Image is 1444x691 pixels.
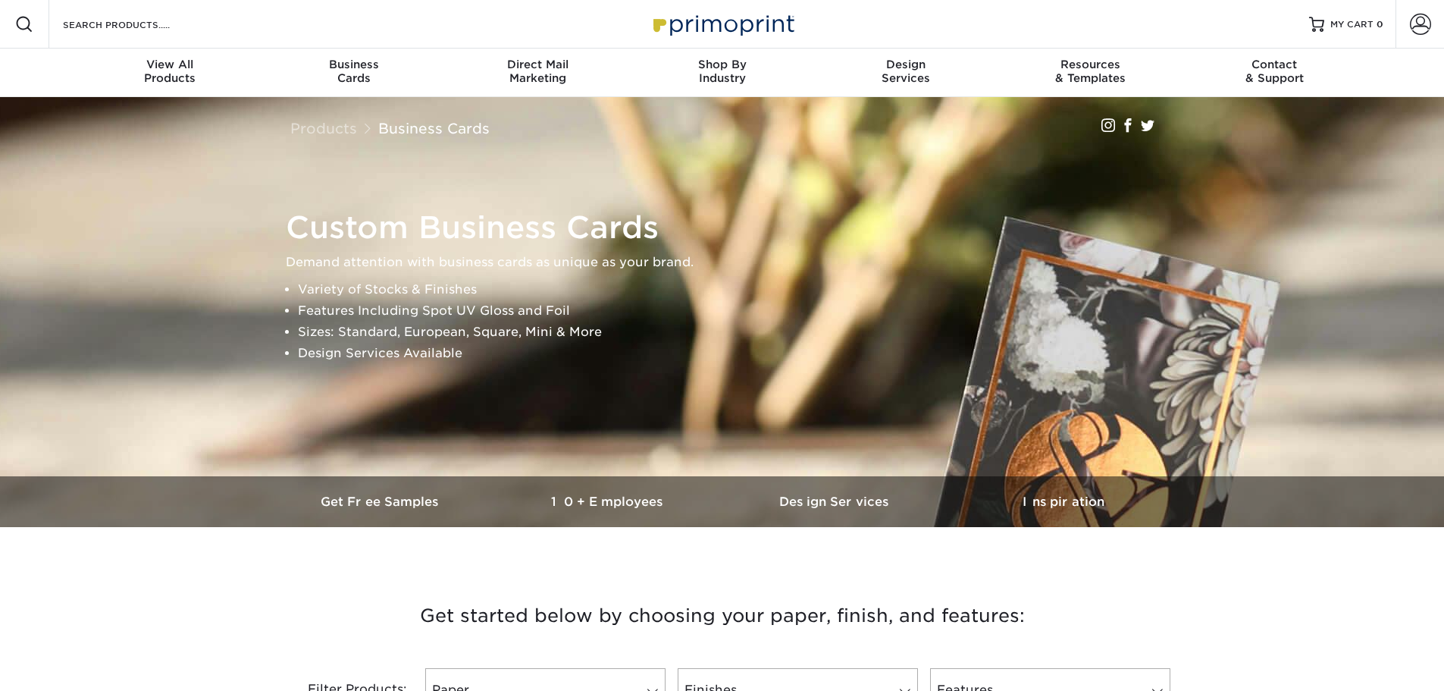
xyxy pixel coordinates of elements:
[998,49,1182,97] a: Resources& Templates
[1377,19,1383,30] span: 0
[998,58,1182,85] div: & Templates
[1182,58,1367,85] div: & Support
[268,495,495,509] h3: Get Free Samples
[722,495,950,509] h3: Design Services
[446,58,630,71] span: Direct Mail
[78,58,262,85] div: Products
[630,58,814,71] span: Shop By
[998,58,1182,71] span: Resources
[262,49,446,97] a: BusinessCards
[950,495,1177,509] h3: Inspiration
[61,15,209,33] input: SEARCH PRODUCTS.....
[78,58,262,71] span: View All
[298,322,1173,343] li: Sizes: Standard, European, Square, Mini & More
[378,120,490,137] a: Business Cards
[268,476,495,527] a: Get Free Samples
[262,58,446,85] div: Cards
[814,58,998,71] span: Design
[446,49,630,97] a: Direct MailMarketing
[298,279,1173,300] li: Variety of Stocks & Finishes
[647,8,798,40] img: Primoprint
[298,300,1173,322] li: Features Including Spot UV Gloss and Foil
[722,476,950,527] a: Design Services
[814,49,998,97] a: DesignServices
[279,582,1166,650] h3: Get started below by choosing your paper, finish, and features:
[290,120,357,137] a: Products
[630,49,814,97] a: Shop ByIndustry
[446,58,630,85] div: Marketing
[495,476,722,527] a: 10+ Employees
[630,58,814,85] div: Industry
[814,58,998,85] div: Services
[286,209,1173,246] h1: Custom Business Cards
[286,252,1173,273] p: Demand attention with business cards as unique as your brand.
[1182,58,1367,71] span: Contact
[298,343,1173,364] li: Design Services Available
[1330,18,1374,31] span: MY CART
[1182,49,1367,97] a: Contact& Support
[262,58,446,71] span: Business
[495,495,722,509] h3: 10+ Employees
[78,49,262,97] a: View AllProducts
[950,476,1177,527] a: Inspiration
